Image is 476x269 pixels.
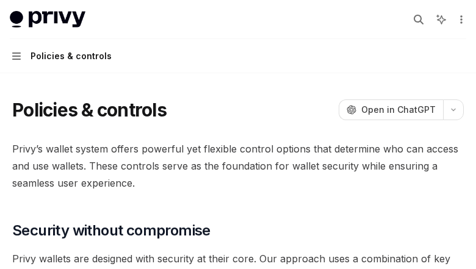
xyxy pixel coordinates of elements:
h1: Policies & controls [12,99,167,121]
button: Open in ChatGPT [339,99,443,120]
span: Open in ChatGPT [361,104,436,116]
span: Privy’s wallet system offers powerful yet flexible control options that determine who can access ... [12,140,464,192]
div: Policies & controls [31,49,112,63]
img: light logo [10,11,85,28]
span: Security without compromise [12,221,211,240]
button: More actions [454,11,466,28]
